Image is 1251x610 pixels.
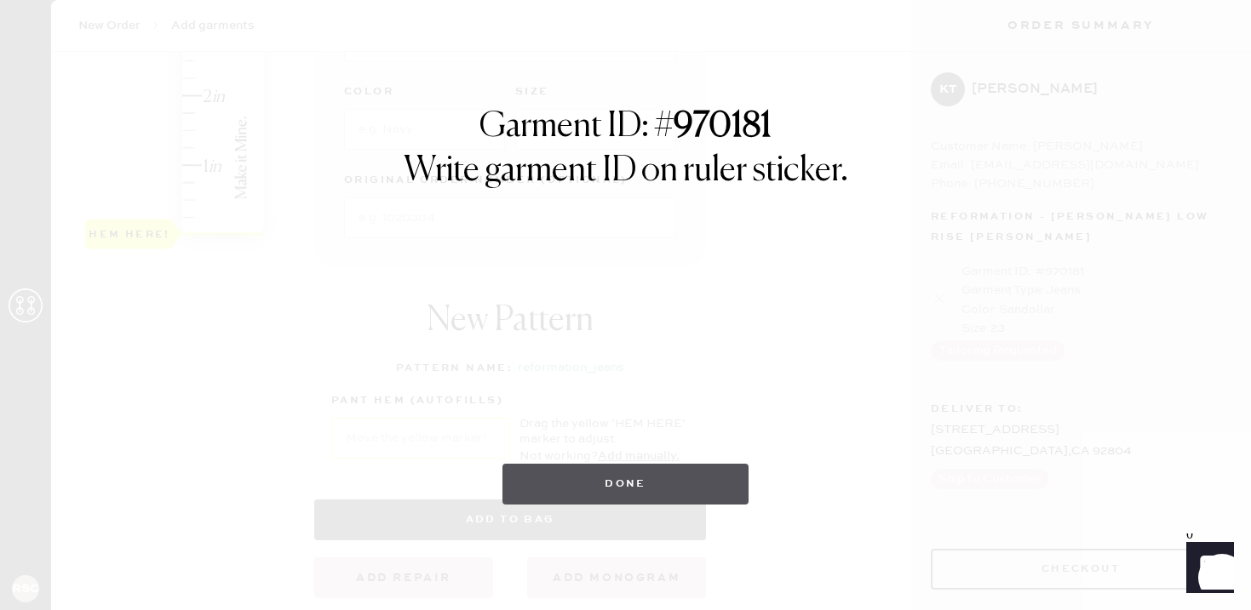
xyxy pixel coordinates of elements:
[502,464,749,505] button: Done
[674,110,772,144] strong: 970181
[479,106,772,151] h1: Garment ID: #
[404,151,848,191] h1: Write garment ID on ruler sticker.
[307,166,945,447] img: ruler-sticker-sharpie.svg
[1170,533,1243,607] iframe: Front Chat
